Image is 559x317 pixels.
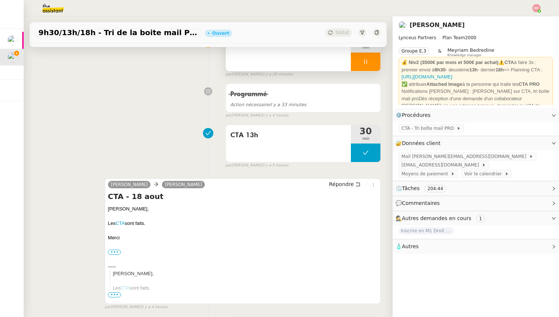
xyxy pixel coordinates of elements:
[402,161,482,169] span: [EMAIL_ADDRESS][DOMAIN_NAME]
[113,270,377,277] div: [PERSON_NAME],
[226,112,288,119] small: [PERSON_NAME]
[108,205,377,213] div: [PERSON_NAME],
[393,181,559,196] div: ⏲️Tâches 204:44
[402,185,420,191] span: Tâches
[396,200,443,206] span: 💬
[402,81,550,88] div: ✅ attribuer à la personne qui traite les
[113,284,377,292] div: Les sont faits.
[443,35,465,40] span: Plan Team
[438,47,441,57] span: &
[519,81,540,87] strong: CTA PRO
[226,162,232,169] span: par
[396,111,434,119] span: ⚙️
[402,112,431,118] span: Procédures
[402,88,550,117] div: Notifications [PERSON_NAME] : [PERSON_NAME] sur CTA, tri boîte mail proDès réception d'une demand...
[532,4,541,12] img: svg
[108,181,151,188] a: [PERSON_NAME]
[335,30,349,35] span: Statut
[465,35,477,40] span: 2000
[7,35,18,45] img: users%2Fo4K84Ijfr6OOM0fa5Hz4riIOf4g2%2Favatar%2FChatGPT%20Image%201%20aou%CC%82t%202025%2C%2010_2...
[226,71,232,78] span: par
[396,139,444,148] span: 🔐
[402,59,550,81] div: ⚠️ à faire 3x : premier envoi à - deuxième - dernier => Planning CTA :
[230,91,267,98] span: Programmé
[262,162,288,169] span: il y a 5 heures
[426,81,462,87] strong: Attached Image
[399,47,429,55] nz-tag: Groupe E.3
[447,53,482,57] span: Knowledge manager
[402,140,441,146] span: Données client
[402,153,529,160] span: Mail [PERSON_NAME][EMAIL_ADDRESS][DOMAIN_NAME]
[162,181,205,188] a: [PERSON_NAME]
[226,162,288,169] small: [PERSON_NAME]
[108,292,121,297] span: •••
[351,127,380,136] span: 30
[108,234,377,242] div: Merci
[105,304,111,310] span: par
[399,21,407,29] img: users%2FTDxDvmCjFdN3QFePFNGdQUcJcQk1%2Favatar%2F0cfb3a67-8790-4592-a9ec-92226c678442
[402,200,440,206] span: Commentaires
[351,136,380,142] span: min
[113,299,377,306] div: Merci
[396,243,419,249] span: 🧴
[116,220,125,226] a: CTA
[38,29,199,36] span: 9h30/13h/18h - Tri de la boite mail PRO - 15 août 2025
[121,285,130,291] a: CTA
[402,125,457,132] span: CTA - Tri boîte mail PRO
[464,170,504,178] span: Voir le calendrier
[262,112,288,119] span: il y a 4 heures
[402,60,498,65] strong: 💰 Niv2 (3500€ par mois et 500€ par achat)
[351,44,380,51] span: min
[393,196,559,210] div: 💬Commentaires
[108,191,377,202] h4: CTA - 18 aout
[393,136,559,151] div: 🔐Données client
[393,108,559,122] div: ⚙️Procédures
[495,67,504,72] strong: 18h
[226,71,293,78] small: [PERSON_NAME]
[230,130,346,141] span: CTA 13h
[424,185,446,192] nz-tag: 204:44
[402,170,451,178] span: Moyens de paiement
[212,31,229,36] div: Ouvert
[7,52,18,63] img: users%2FTDxDvmCjFdN3QFePFNGdQUcJcQk1%2Favatar%2F0cfb3a67-8790-4592-a9ec-92226c678442
[402,243,419,249] span: Autres
[262,71,293,78] span: il y a 28 minutes
[230,39,346,50] span: CTA 18h
[329,181,354,188] span: Répondre
[105,304,167,310] small: [PERSON_NAME]
[326,180,363,188] button: Répondre
[396,185,452,191] span: ⏲️
[396,215,488,221] span: 🕵️
[393,211,559,226] div: 🕵️Autres demandes en cours 1
[504,60,514,65] strong: CTA
[108,250,121,255] label: •••
[141,304,167,310] span: il y a 4 heures
[226,112,232,119] span: par
[230,102,306,107] span: il y a 33 minutes
[108,220,377,227] div: Les sont faits.
[476,215,485,222] nz-tag: 1
[399,35,436,40] span: Lynceus Partners
[470,67,478,72] strong: 13h
[410,21,465,28] a: [PERSON_NAME]
[435,67,446,72] strong: 9h30
[393,239,559,254] div: 🧴Autres
[402,74,452,80] a: [URL][DOMAIN_NAME]
[399,227,454,235] span: Inscrire en M1 Droit des affaires
[447,47,494,57] app-user-label: Knowledge manager
[108,263,377,270] div: -----
[230,102,270,107] span: Action nécessaire
[447,47,494,53] span: Meyriam Bedredine
[402,215,471,221] span: Autres demandes en cours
